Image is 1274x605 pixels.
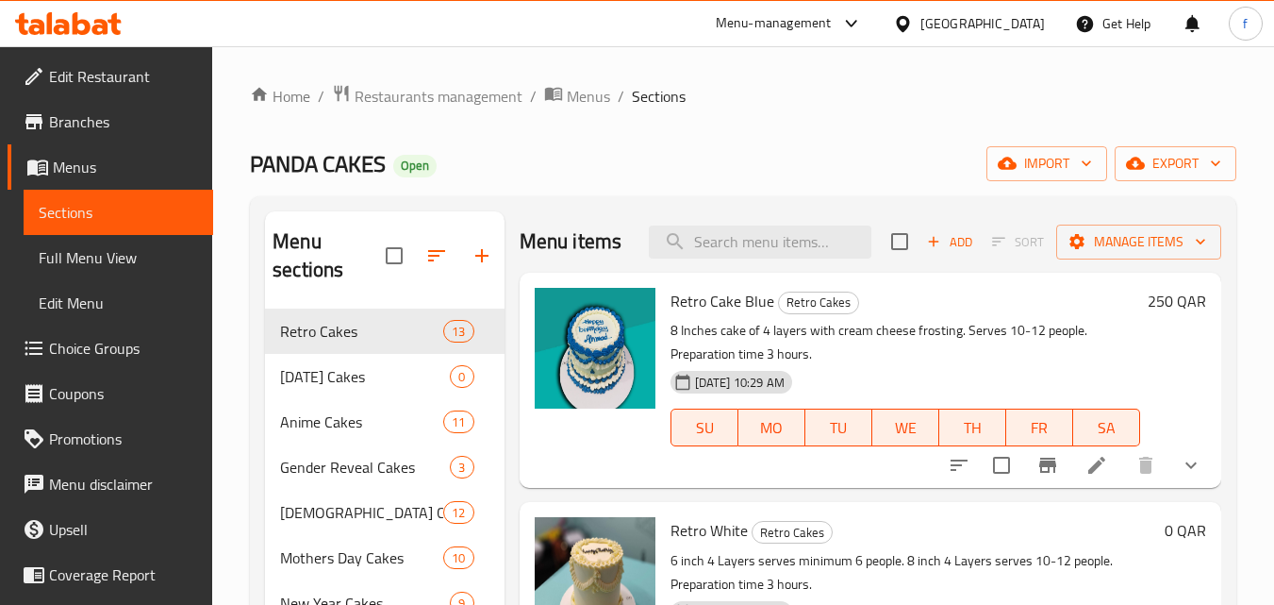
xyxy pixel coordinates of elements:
[8,54,213,99] a: Edit Restaurant
[1025,443,1070,488] button: Branch-specific-item
[8,371,213,416] a: Coupons
[880,222,919,261] span: Select section
[450,365,473,388] div: items
[1056,225,1221,260] button: Manage items
[49,110,198,133] span: Branches
[520,227,622,256] h2: Menu items
[872,409,939,446] button: WE
[632,85,686,108] span: Sections
[451,368,472,386] span: 0
[374,236,414,276] span: Select all sections
[670,409,738,446] button: SU
[1130,152,1221,176] span: export
[250,84,1236,109] nav: breadcrumb
[49,428,198,450] span: Promotions
[265,354,504,399] div: [DATE] Cakes0
[265,490,504,535] div: [DEMOGRAPHIC_DATA] Cakes12
[280,320,443,343] span: Retro Cakes
[444,549,472,567] span: 10
[746,414,798,442] span: MO
[49,65,198,88] span: Edit Restaurant
[451,459,472,477] span: 3
[39,292,198,314] span: Edit Menu
[716,12,832,35] div: Menu-management
[8,144,213,190] a: Menus
[1168,443,1214,488] button: show more
[24,280,213,326] a: Edit Menu
[919,227,980,257] span: Add item
[8,462,213,507] a: Menu disclaimer
[444,504,472,522] span: 12
[265,535,504,580] div: Mothers Day Cakes10
[8,99,213,144] a: Branches
[670,287,774,315] span: Retro Cake Blue
[679,414,731,442] span: SU
[265,445,504,490] div: Gender Reveal Cakes3
[1165,517,1206,544] h6: 0 QAR
[250,143,386,185] span: PANDA CAKES
[919,227,980,257] button: Add
[280,456,450,479] div: Gender Reveal Cakes
[544,84,610,109] a: Menus
[567,85,610,108] span: Menus
[53,156,198,178] span: Menus
[982,445,1021,485] span: Select to update
[280,546,443,569] span: Mothers Day Cakes
[280,501,443,524] div: Islamic Cakes
[280,411,443,433] div: Anime Cakes
[8,552,213,597] a: Coverage Report
[250,85,310,108] a: Home
[738,409,805,446] button: MO
[1123,443,1168,488] button: delete
[1180,454,1202,477] svg: Show Choices
[414,233,459,278] span: Sort sections
[939,409,1006,446] button: TH
[8,416,213,462] a: Promotions
[1071,230,1206,254] span: Manage items
[49,337,198,360] span: Choice Groups
[924,231,975,253] span: Add
[753,522,832,544] span: Retro Cakes
[265,399,504,445] div: Anime Cakes11
[280,365,450,388] span: [DATE] Cakes
[778,292,859,314] div: Retro Cakes
[779,292,858,313] span: Retro Cakes
[332,84,522,109] a: Restaurants management
[280,501,443,524] span: [DEMOGRAPHIC_DATA] Cakes
[1014,414,1066,442] span: FR
[1073,409,1140,446] button: SA
[443,546,473,569] div: items
[1148,288,1206,314] h6: 250 QAR
[273,227,385,284] h2: Menu sections
[265,309,504,354] div: Retro Cakes13
[443,501,473,524] div: items
[450,456,473,479] div: items
[670,319,1140,366] p: 8 Inches cake of 4 layers with cream cheese frosting. Serves 10-12 people. Preparation time 3 hours.
[1085,454,1108,477] a: Edit menu item
[24,235,213,280] a: Full Menu View
[535,288,655,409] img: Retro Cake Blue
[947,414,999,442] span: TH
[393,158,437,174] span: Open
[618,85,624,108] li: /
[318,85,324,108] li: /
[813,414,865,442] span: TU
[24,190,213,235] a: Sections
[1115,146,1236,181] button: export
[443,320,473,343] div: items
[459,233,505,278] button: Add section
[936,443,982,488] button: sort-choices
[986,146,1107,181] button: import
[649,226,871,259] input: search
[444,323,472,341] span: 13
[49,518,198,541] span: Upsell
[49,473,198,496] span: Menu disclaimer
[393,155,437,177] div: Open
[444,413,472,431] span: 11
[8,326,213,371] a: Choice Groups
[687,374,792,392] span: [DATE] 10:29 AM
[355,85,522,108] span: Restaurants management
[670,549,1157,597] p: 6 inch 4 Layers serves minimum 6 people. 8 inch 4 Layers serves 10-12 people. Preparation time 3 ...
